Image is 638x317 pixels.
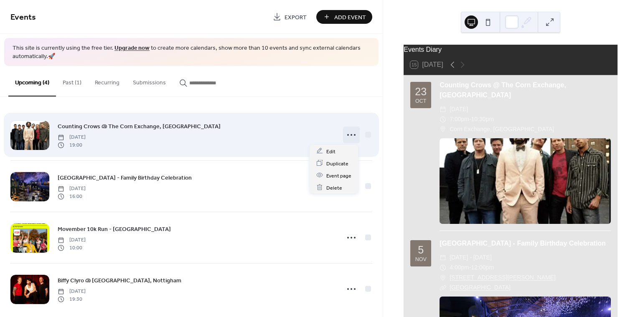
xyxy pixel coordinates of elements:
a: Export [267,10,313,24]
div: Counting Crows @ The Corn Exchange, [GEOGRAPHIC_DATA] [440,80,611,100]
span: [DATE] [58,236,86,244]
span: 19:30 [58,295,86,303]
span: [DATE] [450,104,468,114]
div: Events Diary [404,45,618,55]
a: Biffy Clyro @ [GEOGRAPHIC_DATA], Nottigham [58,276,181,285]
span: 4:00pm [450,263,469,273]
span: - [469,114,471,124]
div: Oct [415,99,426,104]
a: [GEOGRAPHIC_DATA] - Family Birthday Celebration [440,240,606,247]
span: [DATE] - [DATE] [450,253,492,263]
a: Upgrade now [114,43,150,54]
span: Edit [326,147,336,156]
span: Corn Exchange, [GEOGRAPHIC_DATA] [450,124,554,134]
span: 7:00pm [450,114,469,124]
span: [DATE] [58,134,86,141]
span: 10:00 [58,244,86,251]
span: [GEOGRAPHIC_DATA] - Family Birthday Celebration [58,174,192,183]
span: 12:00pm [471,263,494,273]
span: Biffy Clyro @ [GEOGRAPHIC_DATA], Nottigham [58,276,181,285]
span: Duplicate [326,159,348,168]
span: Export [285,13,307,22]
span: Add Event [334,13,366,22]
div: 5 [418,245,424,255]
a: [GEOGRAPHIC_DATA] [450,284,511,291]
div: ​ [440,263,446,273]
div: ​ [440,283,446,293]
button: Past (1) [56,66,88,96]
span: This site is currently using the free tier. to create more calendars, show more than 10 events an... [13,44,370,61]
a: [GEOGRAPHIC_DATA] - Family Birthday Celebration [58,173,192,183]
span: Event page [326,171,351,180]
a: Movember 10k Run - [GEOGRAPHIC_DATA] [58,224,171,234]
button: Upcoming (4) [8,66,56,96]
span: [DATE] [58,288,86,295]
div: 23 [415,86,427,97]
a: [STREET_ADDRESS][PERSON_NAME] [450,273,556,283]
a: Counting Crows @ The Corn Exchange, [GEOGRAPHIC_DATA] [58,122,221,131]
button: Submissions [126,66,173,96]
span: 19:00 [58,141,86,149]
div: Nov [415,257,427,262]
span: 16:00 [58,193,86,200]
button: Add Event [316,10,372,24]
button: Recurring [88,66,126,96]
span: 10:30pm [471,114,494,124]
span: - [469,263,471,273]
div: ​ [440,114,446,124]
span: Events [10,9,36,25]
span: Movember 10k Run - [GEOGRAPHIC_DATA] [58,225,171,234]
span: Delete [326,183,342,192]
div: ​ [440,253,446,263]
div: ​ [440,273,446,283]
div: ​ [440,104,446,114]
div: ​ [440,124,446,134]
span: [DATE] [58,185,86,193]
